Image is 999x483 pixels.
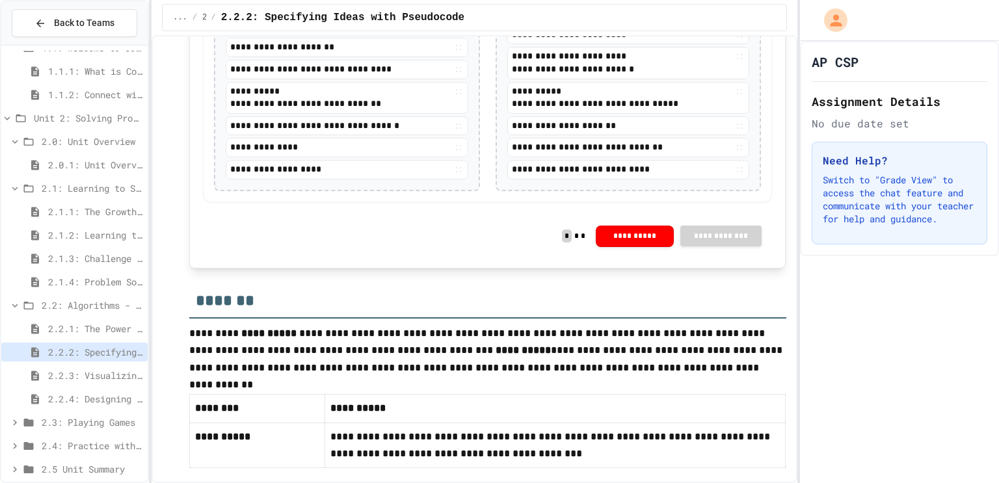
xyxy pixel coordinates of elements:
span: 2.1: Learning to Solve Hard Problems [42,181,142,195]
p: Switch to "Grade View" to access the chat feature and communicate with your teacher for help and ... [823,174,976,226]
button: Back to Teams [12,9,137,37]
span: 2.4: Practice with Algorithms [42,439,142,452]
h3: Need Help? [823,153,976,168]
span: Unit 2: Solving Problems in Computer Science [34,111,142,125]
span: 2.1.1: The Growth Mindset [48,205,142,218]
span: 2.2.2: Specifying Ideas with Pseudocode [48,345,142,359]
span: 2.2.2: Specifying Ideas with Pseudocode [221,10,464,25]
span: / [211,12,216,23]
span: 2.2.1: The Power of Algorithms [48,322,142,335]
span: Back to Teams [54,16,114,30]
span: 2.2.3: Visualizing Logic with Flowcharts [48,369,142,382]
span: 2.1.3: Challenge Problem - The Bridge [48,252,142,265]
span: 2.1.4: Problem Solving Practice [48,275,142,289]
span: 2.5 Unit Summary [42,462,142,476]
span: ... [173,12,187,23]
span: 1.1.2: Connect with Your World [48,88,142,101]
div: My Account [810,5,851,35]
span: 2.2: Algorithms - from Pseudocode to Flowcharts [202,12,206,23]
span: 2.3: Playing Games [42,415,142,429]
span: / [193,12,197,23]
span: 2.2.4: Designing Flowcharts [48,392,142,406]
span: 2.2: Algorithms - from Pseudocode to Flowcharts [42,298,142,312]
span: 2.0.1: Unit Overview [48,158,142,172]
span: 1.1.1: What is Computer Science? [48,64,142,78]
div: No due date set [812,116,987,131]
h1: AP CSP [812,53,859,71]
h2: Assignment Details [812,92,987,111]
span: 2.1.2: Learning to Solve Hard Problems [48,228,142,242]
span: 2.0: Unit Overview [42,135,142,148]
